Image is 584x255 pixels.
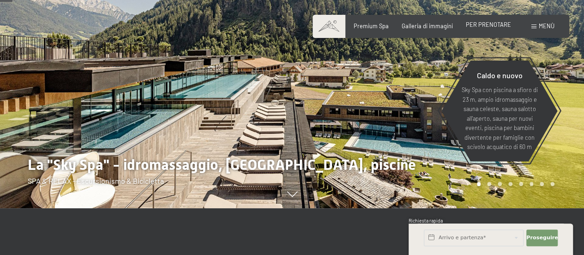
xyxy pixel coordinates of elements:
[441,60,558,162] a: Caldo e nuovo Sky Spa con piscina a sfioro di 23 m, ampio idromassaggio e sauna celeste, sauna sa...
[519,182,523,186] div: Carosello Pagina 5
[466,21,511,28] a: PER PRENOTARE
[462,86,538,150] font: Sky Spa con piscina a sfioro di 23 m, ampio idromassaggio e sauna celeste, sauna salotto all'aper...
[498,182,502,186] div: Giostra Pagina 3
[487,182,491,186] div: Giostra Pagina 2
[354,22,389,30] a: Premium Spa
[530,182,534,186] div: Carosello Pagina 6
[477,182,481,186] div: Carousel Pagina 1 (Current Slide)
[540,182,544,186] div: Carosello Pagina 7
[508,182,512,186] div: Carosello Pagina 4
[409,218,443,224] font: Richiesta rapida
[539,22,554,30] font: Menù
[550,182,554,186] div: Carosello Pagina 8
[477,71,523,80] font: Caldo e nuovo
[402,22,453,30] a: Galleria di immagini
[526,230,558,246] button: Proseguire
[526,235,558,241] font: Proseguire
[474,182,554,186] div: Carousel Paginazione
